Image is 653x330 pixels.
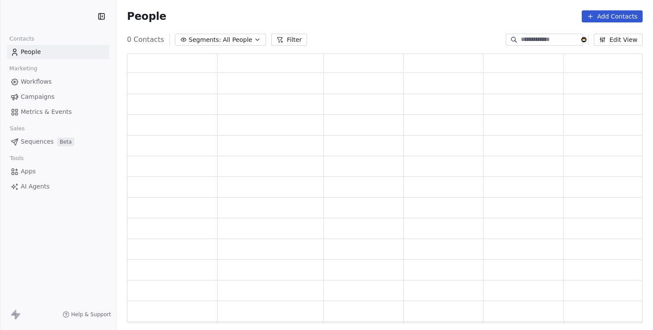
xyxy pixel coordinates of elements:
[271,34,307,46] button: Filter
[7,179,109,194] a: AI Agents
[127,35,164,45] span: 0 Contacts
[57,138,74,146] span: Beta
[223,35,252,44] span: All People
[594,34,643,46] button: Edit View
[21,92,54,101] span: Campaigns
[127,73,643,324] div: grid
[6,122,29,135] span: Sales
[21,107,72,116] span: Metrics & Events
[6,152,27,165] span: Tools
[21,137,54,146] span: Sequences
[7,75,109,89] a: Workflows
[21,182,50,191] span: AI Agents
[63,311,111,318] a: Help & Support
[21,47,41,57] span: People
[71,311,111,318] span: Help & Support
[6,62,41,75] span: Marketing
[7,164,109,179] a: Apps
[7,105,109,119] a: Metrics & Events
[127,10,166,23] span: People
[189,35,221,44] span: Segments:
[6,32,38,45] span: Contacts
[7,45,109,59] a: People
[582,10,643,22] button: Add Contacts
[7,135,109,149] a: SequencesBeta
[21,167,36,176] span: Apps
[21,77,52,86] span: Workflows
[7,90,109,104] a: Campaigns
